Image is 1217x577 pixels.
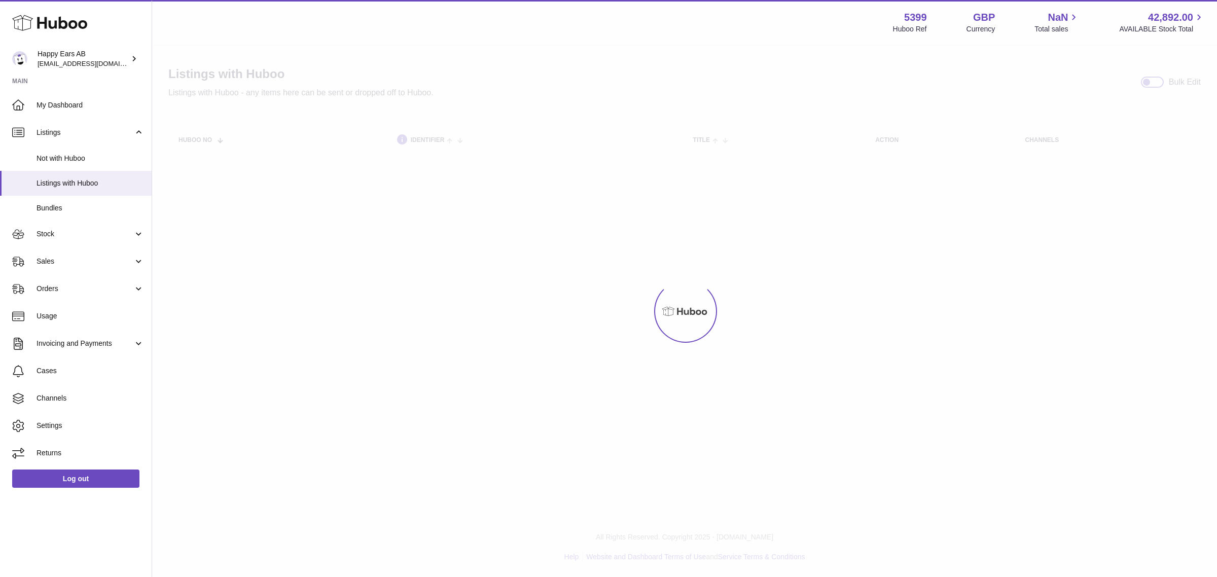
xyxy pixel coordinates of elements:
span: Not with Huboo [37,154,144,163]
span: 42,892.00 [1148,11,1193,24]
span: Listings with Huboo [37,178,144,188]
span: Settings [37,421,144,430]
div: Happy Ears AB [38,49,129,68]
span: [EMAIL_ADDRESS][DOMAIN_NAME] [38,59,149,67]
a: NaN Total sales [1034,11,1080,34]
div: Huboo Ref [893,24,927,34]
span: Listings [37,128,133,137]
span: Returns [37,448,144,458]
span: Bundles [37,203,144,213]
span: Sales [37,257,133,266]
a: 42,892.00 AVAILABLE Stock Total [1119,11,1205,34]
span: Channels [37,393,144,403]
span: Orders [37,284,133,294]
span: Cases [37,366,144,376]
span: Stock [37,229,133,239]
img: internalAdmin-5399@internal.huboo.com [12,51,27,66]
a: Log out [12,470,139,488]
div: Currency [967,24,995,34]
strong: GBP [973,11,995,24]
span: Invoicing and Payments [37,339,133,348]
span: AVAILABLE Stock Total [1119,24,1205,34]
span: Usage [37,311,144,321]
span: My Dashboard [37,100,144,110]
span: NaN [1048,11,1068,24]
span: Total sales [1034,24,1080,34]
strong: 5399 [904,11,927,24]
